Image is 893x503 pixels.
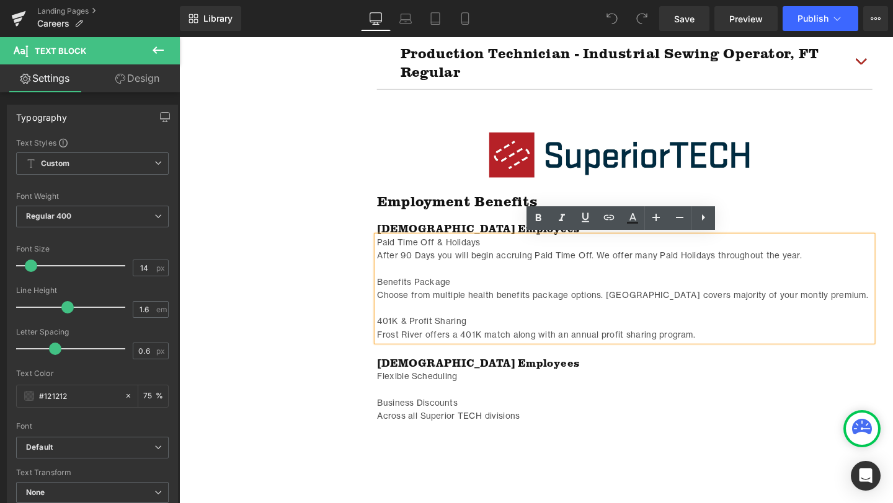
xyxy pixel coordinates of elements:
i: Default [26,442,53,453]
a: Preview [714,6,778,31]
span: Library [203,13,233,24]
h3: [DEMOGRAPHIC_DATA] Employees [208,335,729,349]
a: Mobile [450,6,480,31]
div: Text Color [16,369,169,378]
p: Across all Superior TECH divisions [208,391,729,405]
div: Font Weight [16,192,169,201]
span: Save [674,12,695,25]
button: Undo [600,6,624,31]
span: px [156,264,167,272]
a: Landing Pages [37,6,180,16]
div: Font [16,422,169,431]
a: Design [92,64,182,92]
p: Paid Time Off & Holidays [208,209,729,222]
a: Tablet [420,6,450,31]
div: Line Height [16,286,169,295]
b: None [26,488,45,497]
div: Font Size [16,245,169,253]
span: Publish [797,14,829,24]
b: Regular 400 [26,211,72,221]
div: Letter Spacing [16,328,169,336]
p: Benefits Package [208,250,729,264]
p: Choose from multiple health benefits package options. [GEOGRAPHIC_DATA] covers majority of your m... [208,264,729,278]
div: Open Intercom Messenger [851,461,881,491]
input: Color [39,389,118,403]
a: Laptop [391,6,420,31]
p: 401K & Profit Sharing [208,292,729,305]
button: Redo [629,6,654,31]
p: Business Discounts [208,377,729,391]
div: % [138,385,168,407]
p: After 90 Days you will begin accruing Paid Time Off. We offer many Paid Holidays throughout the y... [208,222,729,236]
span: em [156,305,167,313]
p: Flexible Scheduling [208,349,729,363]
div: Text Transform [16,468,169,477]
b: Custom [41,159,69,169]
button: More [863,6,888,31]
p: Frost River offers a 401K match along with an annual profit sharing program. [208,306,729,320]
button: Publish [783,6,858,31]
span: Text Block [35,46,86,56]
span: Careers [37,19,69,28]
h2: Employment Benefits [208,162,729,182]
div: Typography [16,105,67,123]
h3: [DEMOGRAPHIC_DATA] Employees [208,194,729,208]
h2: Production Technician - Industrial Sewing Operator, FT Regular [233,7,704,45]
span: px [156,347,167,355]
a: Desktop [361,6,391,31]
span: Preview [729,12,763,25]
div: Text Styles [16,138,169,147]
a: New Library [180,6,241,31]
